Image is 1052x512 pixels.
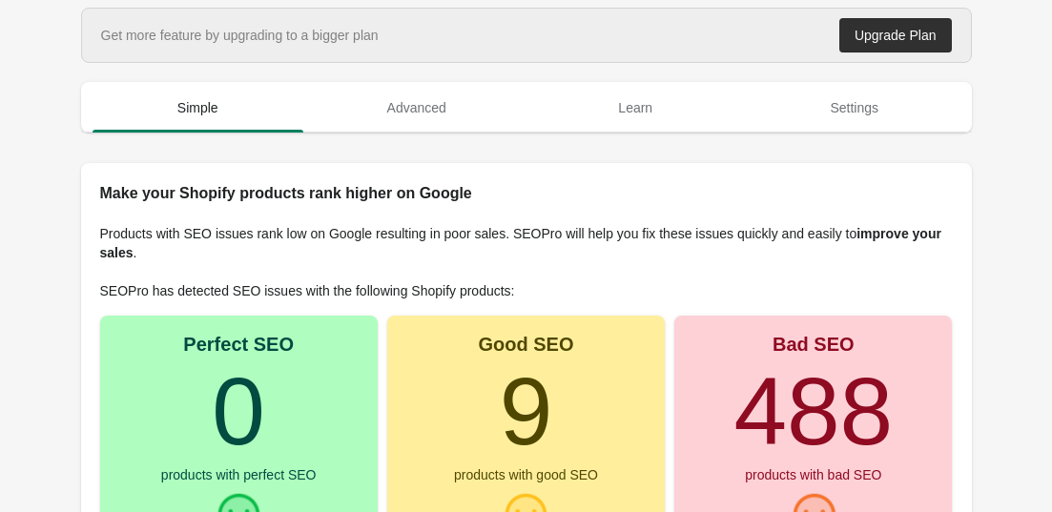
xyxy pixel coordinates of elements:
button: Advanced [307,83,526,133]
div: Bad SEO [773,335,855,354]
button: Learn [526,83,746,133]
turbo-frame: 488 [733,358,893,464]
div: Perfect SEO [183,335,294,354]
span: Settings [749,91,960,125]
b: improve your sales [100,226,941,260]
turbo-frame: 9 [500,358,553,464]
p: SEOPro has detected SEO issues with the following Shopify products: [100,281,953,300]
span: Learn [530,91,742,125]
p: Products with SEO issues rank low on Google resulting in poor sales. SEOPro will help you fix the... [100,224,953,262]
turbo-frame: 0 [212,358,265,464]
div: products with bad SEO [745,468,881,481]
a: Upgrade Plan [839,18,952,52]
span: Simple [93,91,304,125]
div: products with good SEO [454,468,598,481]
span: Advanced [311,91,523,125]
div: products with perfect SEO [161,468,317,481]
button: Simple [89,83,308,133]
div: Get more feature by upgrading to a bigger plan [101,26,379,45]
h2: Make your Shopify products rank higher on Google [100,182,953,205]
div: Upgrade Plan [855,28,937,43]
div: Good SEO [478,335,573,354]
button: Settings [745,83,964,133]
